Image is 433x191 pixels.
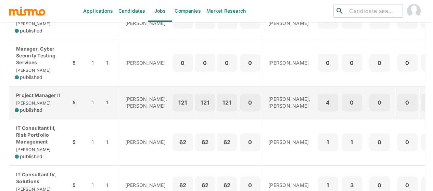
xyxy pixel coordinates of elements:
[372,98,387,107] p: 0
[243,98,258,107] p: 0
[8,6,46,16] img: logo
[20,27,42,34] span: published
[268,96,310,109] p: [PERSON_NAME], [PERSON_NAME]
[400,180,415,190] p: 0
[219,98,234,107] p: 121
[320,137,335,147] p: 1
[320,180,335,190] p: 1
[104,40,119,86] td: 1
[175,98,190,107] p: 121
[219,180,234,190] p: 62
[372,58,387,68] p: 0
[15,68,50,73] span: [PERSON_NAME]
[15,92,65,99] p: Project Manager II
[15,21,50,26] span: [PERSON_NAME]
[175,58,190,68] p: 0
[15,125,65,145] p: IT Consultant III, Risk Portfolio Management
[15,171,65,185] p: IT Consultant IV, Solutions
[268,59,310,66] p: [PERSON_NAME]
[125,182,167,189] p: [PERSON_NAME]
[243,180,258,190] p: 0
[219,58,234,68] p: 0
[175,180,190,190] p: 62
[71,86,86,119] td: 5
[20,74,42,81] span: published
[86,86,104,119] td: 1
[372,180,387,190] p: 0
[372,137,387,147] p: 0
[104,119,119,165] td: 1
[400,98,415,107] p: 0
[125,139,167,146] p: [PERSON_NAME]
[344,58,359,68] p: 0
[344,180,359,190] p: 3
[400,58,415,68] p: 0
[86,40,104,86] td: 1
[320,98,335,107] p: 4
[320,58,335,68] p: 0
[175,137,190,147] p: 62
[20,107,42,113] span: published
[71,119,86,165] td: 5
[15,45,65,66] p: Manager, Cyber Security Testing Services
[86,119,104,165] td: 1
[243,137,258,147] p: 0
[20,153,42,160] span: published
[268,139,310,146] p: [PERSON_NAME]
[198,137,213,147] p: 62
[407,4,421,18] img: Maia Reyes
[400,137,415,147] p: 0
[71,40,86,86] td: 5
[243,58,258,68] p: 0
[344,137,359,147] p: 1
[198,98,213,107] p: 121
[15,147,50,152] span: [PERSON_NAME]
[198,180,213,190] p: 62
[125,96,167,109] p: [PERSON_NAME], [PERSON_NAME]
[268,182,310,189] p: [PERSON_NAME]
[346,6,400,16] input: Candidate search
[219,137,234,147] p: 62
[344,98,359,107] p: 0
[104,86,119,119] td: 1
[125,59,167,66] p: [PERSON_NAME]
[198,58,213,68] p: 0
[15,100,50,106] span: [PERSON_NAME]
